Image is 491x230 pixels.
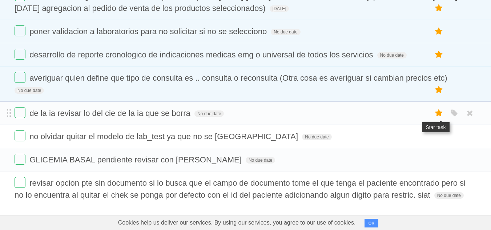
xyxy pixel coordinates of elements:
[15,130,25,141] label: Done
[432,25,446,37] label: Star task
[29,73,449,82] span: averiguar quien define que tipo de consulta es .. consulta o reconsulta (Otra cosa es averiguar s...
[15,25,25,36] label: Done
[270,5,289,12] span: [DATE]
[432,84,446,96] label: Star task
[15,107,25,118] label: Done
[194,110,224,117] span: No due date
[29,155,244,164] span: GLICEMIA BASAL pendiente revisar con [PERSON_NAME]
[15,87,44,94] span: No due date
[15,49,25,60] label: Done
[111,215,363,230] span: Cookies help us deliver our services. By using our services, you agree to our use of cookies.
[15,72,25,83] label: Done
[15,154,25,165] label: Done
[29,27,269,36] span: poner validacion a laboratorios para no solicitar si no se selecciono
[15,178,466,199] span: revisar opcion pte sin documento si lo busca que el campo de documento tome el que tenga el pacie...
[377,52,407,58] span: No due date
[432,107,446,119] label: Star task
[15,177,25,188] label: Done
[302,134,331,140] span: No due date
[29,50,375,59] span: desarrollo de reporte cronologico de indicaciones medicas emg o universal de todos los servicios
[432,2,446,14] label: Star task
[434,192,464,199] span: No due date
[246,157,275,164] span: No due date
[271,29,300,35] span: No due date
[29,109,192,118] span: de la ia revisar lo del cie de la ia que se borra
[365,219,379,227] button: OK
[432,49,446,61] label: Star task
[29,132,300,141] span: no olvidar quitar el modelo de lab_test ya que no se [GEOGRAPHIC_DATA]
